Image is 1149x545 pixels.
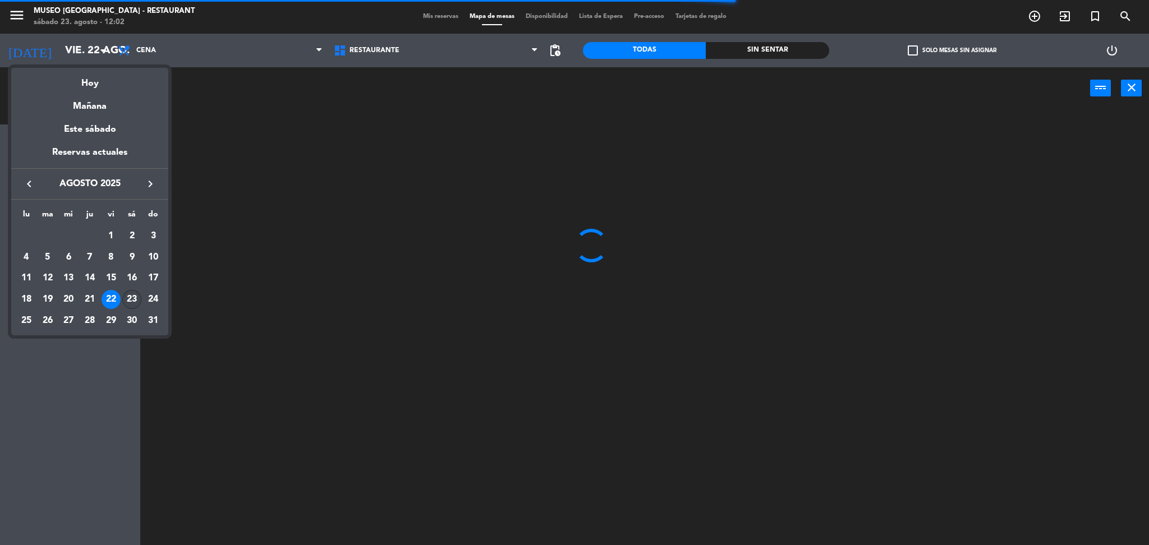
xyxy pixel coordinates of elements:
div: 9 [122,248,141,267]
td: 25 de agosto de 2025 [16,310,37,331]
td: 26 de agosto de 2025 [37,310,58,331]
div: 17 [144,269,163,288]
div: Este sábado [11,114,168,145]
div: 23 [122,290,141,309]
div: 19 [38,290,57,309]
div: 8 [102,248,121,267]
td: 20 de agosto de 2025 [58,289,79,310]
td: 4 de agosto de 2025 [16,247,37,268]
td: 18 de agosto de 2025 [16,289,37,310]
td: 28 de agosto de 2025 [79,310,100,331]
div: 31 [144,311,163,330]
th: sábado [122,208,143,225]
div: 29 [102,311,121,330]
div: Reservas actuales [11,145,168,168]
td: 17 de agosto de 2025 [143,267,164,289]
td: 22 de agosto de 2025 [100,289,122,310]
div: 11 [17,269,36,288]
td: 9 de agosto de 2025 [122,247,143,268]
div: Mañana [11,91,168,114]
div: Hoy [11,68,168,91]
td: 16 de agosto de 2025 [122,267,143,289]
div: 20 [59,290,78,309]
th: martes [37,208,58,225]
td: 30 de agosto de 2025 [122,310,143,331]
td: 5 de agosto de 2025 [37,247,58,268]
td: 12 de agosto de 2025 [37,267,58,289]
td: 14 de agosto de 2025 [79,267,100,289]
div: 16 [122,269,141,288]
div: 27 [59,311,78,330]
div: 7 [80,248,99,267]
td: 31 de agosto de 2025 [143,310,164,331]
i: keyboard_arrow_right [144,177,157,191]
td: 29 de agosto de 2025 [100,310,122,331]
div: 30 [122,311,141,330]
td: 21 de agosto de 2025 [79,289,100,310]
div: 26 [38,311,57,330]
div: 5 [38,248,57,267]
div: 22 [102,290,121,309]
th: lunes [16,208,37,225]
div: 10 [144,248,163,267]
div: 2 [122,227,141,246]
div: 24 [144,290,163,309]
td: 10 de agosto de 2025 [143,247,164,268]
div: 28 [80,311,99,330]
button: keyboard_arrow_right [140,177,160,191]
div: 15 [102,269,121,288]
td: AGO. [16,225,100,247]
span: agosto 2025 [39,177,140,191]
td: 3 de agosto de 2025 [143,225,164,247]
td: 24 de agosto de 2025 [143,289,164,310]
td: 15 de agosto de 2025 [100,267,122,289]
div: 21 [80,290,99,309]
div: 18 [17,290,36,309]
div: 25 [17,311,36,330]
th: miércoles [58,208,79,225]
td: 6 de agosto de 2025 [58,247,79,268]
div: 3 [144,227,163,246]
td: 27 de agosto de 2025 [58,310,79,331]
td: 2 de agosto de 2025 [122,225,143,247]
div: 13 [59,269,78,288]
td: 8 de agosto de 2025 [100,247,122,268]
div: 12 [38,269,57,288]
td: 11 de agosto de 2025 [16,267,37,289]
button: keyboard_arrow_left [19,177,39,191]
td: 13 de agosto de 2025 [58,267,79,289]
td: 1 de agosto de 2025 [100,225,122,247]
div: 1 [102,227,121,246]
div: 4 [17,248,36,267]
div: 6 [59,248,78,267]
td: 7 de agosto de 2025 [79,247,100,268]
td: 19 de agosto de 2025 [37,289,58,310]
th: viernes [100,208,122,225]
th: jueves [79,208,100,225]
th: domingo [143,208,164,225]
td: 23 de agosto de 2025 [122,289,143,310]
i: keyboard_arrow_left [22,177,36,191]
div: 14 [80,269,99,288]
